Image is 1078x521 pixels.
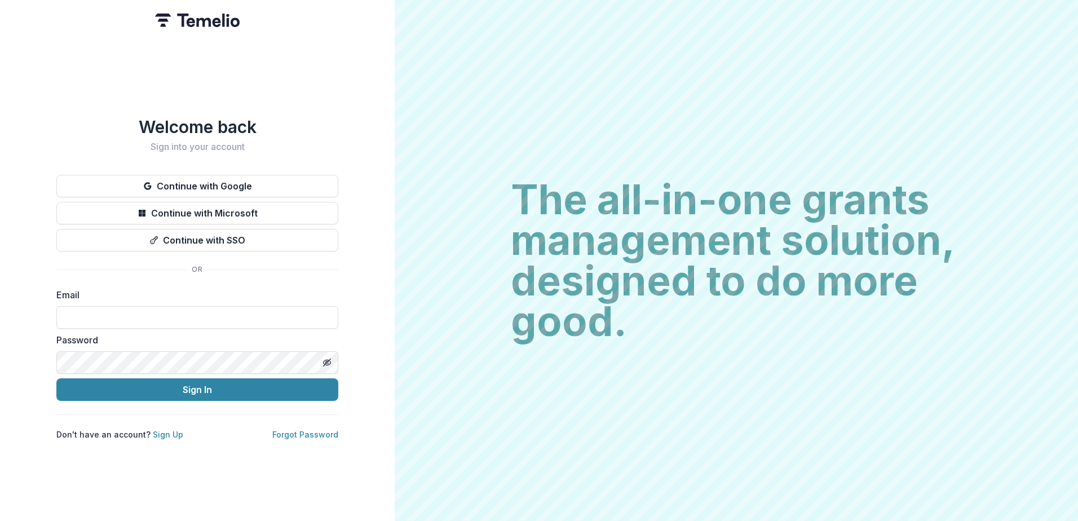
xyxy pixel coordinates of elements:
label: Password [56,333,332,347]
button: Sign In [56,378,338,401]
a: Sign Up [153,430,183,439]
a: Forgot Password [272,430,338,439]
label: Email [56,288,332,302]
p: Don't have an account? [56,429,183,440]
button: Continue with Google [56,175,338,197]
button: Continue with Microsoft [56,202,338,224]
button: Toggle password visibility [318,354,336,372]
h1: Welcome back [56,117,338,137]
button: Continue with SSO [56,229,338,251]
h2: Sign into your account [56,142,338,152]
img: Temelio [155,14,240,27]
